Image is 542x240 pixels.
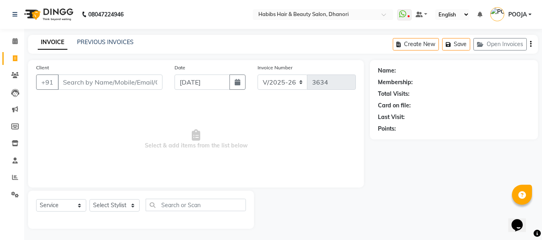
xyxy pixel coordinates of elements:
[393,38,439,50] button: Create New
[88,3,124,26] b: 08047224946
[378,113,405,121] div: Last Visit:
[77,38,134,46] a: PREVIOUS INVOICES
[258,64,292,71] label: Invoice Number
[378,101,411,110] div: Card on file:
[20,3,75,26] img: logo
[58,75,162,90] input: Search by Name/Mobile/Email/Code
[175,64,185,71] label: Date
[146,199,246,211] input: Search or Scan
[442,38,470,50] button: Save
[378,67,396,75] div: Name:
[378,78,413,87] div: Membership:
[38,35,67,50] a: INVOICE
[36,75,59,90] button: +91
[378,125,396,133] div: Points:
[473,38,527,50] button: Open Invoices
[490,7,504,21] img: POOJA
[508,208,534,232] iframe: chat widget
[378,90,410,98] div: Total Visits:
[508,10,527,19] span: POOJA
[36,99,356,179] span: Select & add items from the list below
[36,64,49,71] label: Client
